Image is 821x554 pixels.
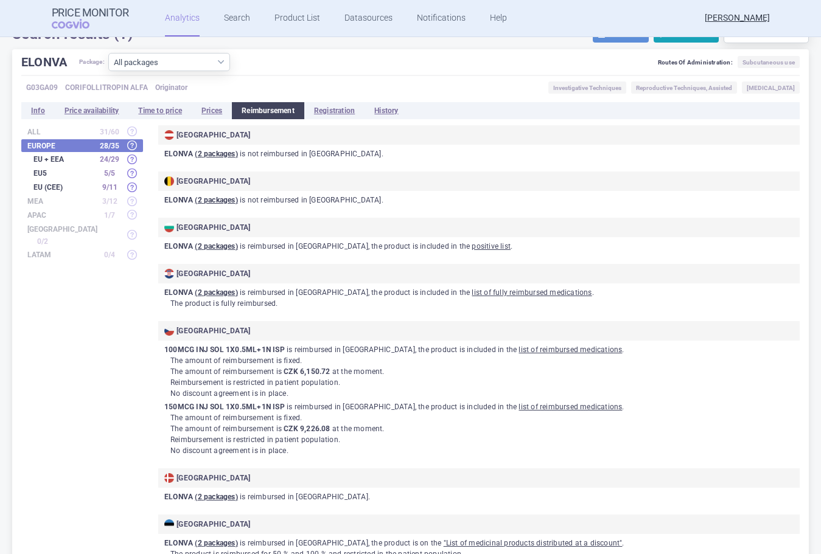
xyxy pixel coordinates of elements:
strong: MEA [27,198,94,205]
p: The amount of reimbursement is at the moment . [170,423,800,434]
div: MEA 3/12 [21,195,143,207]
div: 1 / 7 [94,209,125,221]
strong: Price Monitor [52,7,129,19]
li: Time to price [128,102,192,119]
p: is not reimbursed in [GEOGRAPHIC_DATA] . [164,195,800,206]
strong: Europe [27,142,94,150]
div: [GEOGRAPHIC_DATA] [164,269,794,279]
p: is reimbursed in [GEOGRAPHIC_DATA] . [164,491,800,502]
p: The product is fully reimbursed . [170,298,800,309]
a: Price MonitorCOGVIO [52,7,129,30]
strong: ELONVA [164,242,238,251]
p: The amount of reimbursement is at the moment . [170,366,800,377]
strong: EU + EEA [33,156,94,163]
p: No discount agreement is in place . [170,388,800,399]
li: Registration [304,102,365,119]
span: CORIFOLLITROPIN ALFA [65,81,148,94]
p: is not reimbursed in [GEOGRAPHIC_DATA] . [164,148,800,159]
img: Estonia [164,519,174,529]
div: 28 / 35 [94,140,125,152]
div: Routes Of Administration: [658,56,800,72]
p: The amount of reimbursement is fixed . [170,412,800,423]
strong: ELONVA [164,196,238,204]
p: Reimbursement is restricted in patient population . [170,377,800,388]
p: The amount of reimbursement is fixed . [170,355,800,366]
div: [GEOGRAPHIC_DATA] [164,176,794,186]
strong: [GEOGRAPHIC_DATA] [27,226,97,233]
span: Reproductive Techniques, Assisted [631,81,737,94]
img: Denmark [164,473,174,483]
div: 24 / 29 [94,153,125,165]
li: History [365,102,408,119]
strong: EU (CEE) [33,184,94,191]
u: list of reimbursed medications [519,345,622,354]
strong: 150MCG INJ SOL 1X0.5ML+1N ISP [164,403,285,411]
span: G03GA09 [26,81,58,94]
div: Europe 28/35 [21,139,143,152]
u: list of fully reimbursed medications [472,288,592,297]
strong: ELONVA [164,539,238,547]
div: EU + EEA 24/29 [21,153,143,166]
u: ( 2 packages ) [195,539,237,547]
u: ( 2 packages ) [195,196,237,204]
div: 9 / 11 [94,181,125,193]
span: Package: [79,53,105,71]
p: is reimbursed in [GEOGRAPHIC_DATA] , the product is included in the . [164,401,800,412]
u: "List of medicinal products distributed at a discount" [444,539,623,547]
img: Czech Republic [164,326,174,336]
li: Reimbursement [232,102,304,119]
span: Subcutaneous use [738,56,800,68]
div: All31/60 [21,125,143,138]
strong: CZK 9,226.08 [284,424,330,433]
div: 31 / 60 [94,126,125,138]
h1: ELONVA [21,53,79,71]
div: [GEOGRAPHIC_DATA] [164,130,794,140]
u: ( 2 packages ) [195,242,237,251]
div: [GEOGRAPHIC_DATA] [164,519,794,529]
span: Originator [155,81,187,94]
li: Info [21,102,55,119]
li: Price availability [55,102,129,119]
strong: All [27,128,94,136]
div: [GEOGRAPHIC_DATA] [164,326,794,336]
div: 3 / 12 [94,195,125,207]
img: Bulgaria [164,223,174,232]
strong: ELONVA [164,150,238,158]
u: positive list [472,242,511,251]
span: COGVIO [52,19,107,29]
img: Belgium [164,176,174,186]
div: 0 / 4 [94,249,125,261]
p: No discount agreement is in place . [170,445,800,456]
u: ( 2 packages ) [195,493,237,501]
div: EU (CEE) 9/11 [21,181,143,193]
strong: LATAM [27,251,94,258]
p: is reimbursed in [GEOGRAPHIC_DATA] , the product is on the . [164,538,800,549]
strong: ELONVA [164,493,238,501]
u: ( 2 packages ) [195,150,237,158]
strong: APAC [27,212,94,219]
div: 5 / 5 [94,167,125,179]
u: list of reimbursed medications [519,403,622,411]
img: Austria [164,130,174,140]
div: APAC 1/7 [21,209,143,221]
p: Reimbursement is restricted in patient population . [170,434,800,445]
div: EU5 5/5 [21,167,143,179]
p: is reimbursed in [GEOGRAPHIC_DATA] , the product is included in the . [164,241,800,252]
div: [GEOGRAPHIC_DATA] [164,473,794,483]
strong: EU5 [33,170,94,177]
u: ( 2 packages ) [195,288,237,297]
strong: 100MCG INJ SOL 1X0.5ML+1N ISP [164,345,285,354]
p: is reimbursed in [GEOGRAPHIC_DATA] , the product is included in the . [164,287,800,298]
li: Prices [192,102,232,119]
div: 0 / 2 [27,235,58,248]
strong: CZK 6,150.72 [284,367,330,376]
div: LATAM 0/4 [21,249,143,261]
span: Investigative Techniques [548,81,626,94]
p: is reimbursed in [GEOGRAPHIC_DATA] , the product is included in the . [164,344,800,355]
div: [GEOGRAPHIC_DATA] 0/2 [21,223,143,248]
div: [GEOGRAPHIC_DATA] [164,223,794,232]
strong: ELONVA [164,288,238,297]
span: [MEDICAL_DATA] [742,81,800,94]
img: Croatia [164,269,174,279]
